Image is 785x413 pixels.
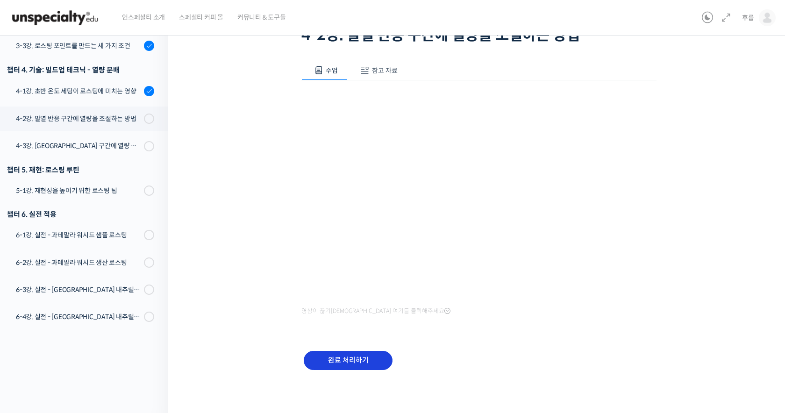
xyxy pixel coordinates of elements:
[301,307,450,315] span: 영상이 끊기[DEMOGRAPHIC_DATA] 여기를 클릭해주세요
[301,26,657,44] h1: 4-2강. 발열 반응 구간에 열량을 조절하는 방법
[62,296,121,320] a: 대화
[7,164,154,176] div: 챕터 5. 재현: 로스팅 루틴
[7,208,154,221] div: 챕터 6. 실전 적용
[16,312,141,322] div: 6-4강. 실전 - [GEOGRAPHIC_DATA] 내추럴 생산 로스팅
[16,86,141,96] div: 4-1강. 초반 온도 세팅이 로스팅에 미치는 영향
[144,310,156,318] span: 설정
[304,351,392,370] input: 완료 처리하기
[326,66,338,75] span: 수업
[16,257,141,268] div: 6-2강. 실전 - 과테말라 워시드 생산 로스팅
[7,64,154,76] div: 챕터 4. 기술: 빌드업 테크닉 - 열량 분배
[16,141,141,151] div: 4-3강. [GEOGRAPHIC_DATA] 구간에 열량을 조절하는 방법
[16,230,141,240] div: 6-1강. 실전 - 과테말라 워시드 샘플 로스팅
[86,311,97,318] span: 대화
[16,285,141,295] div: 6-3강. 실전 - [GEOGRAPHIC_DATA] 내추럴 샘플 로스팅
[29,310,35,318] span: 홈
[372,66,398,75] span: 참고 자료
[16,41,141,51] div: 3-3강. 로스팅 포인트를 만드는 세 가지 조건
[3,296,62,320] a: 홈
[121,296,179,320] a: 설정
[16,185,141,196] div: 5-1강. 재현성을 높이기 위한 로스팅 팁
[16,114,141,124] div: 4-2강. 발열 반응 구간에 열량을 조절하는 방법
[742,14,754,22] span: 후룹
